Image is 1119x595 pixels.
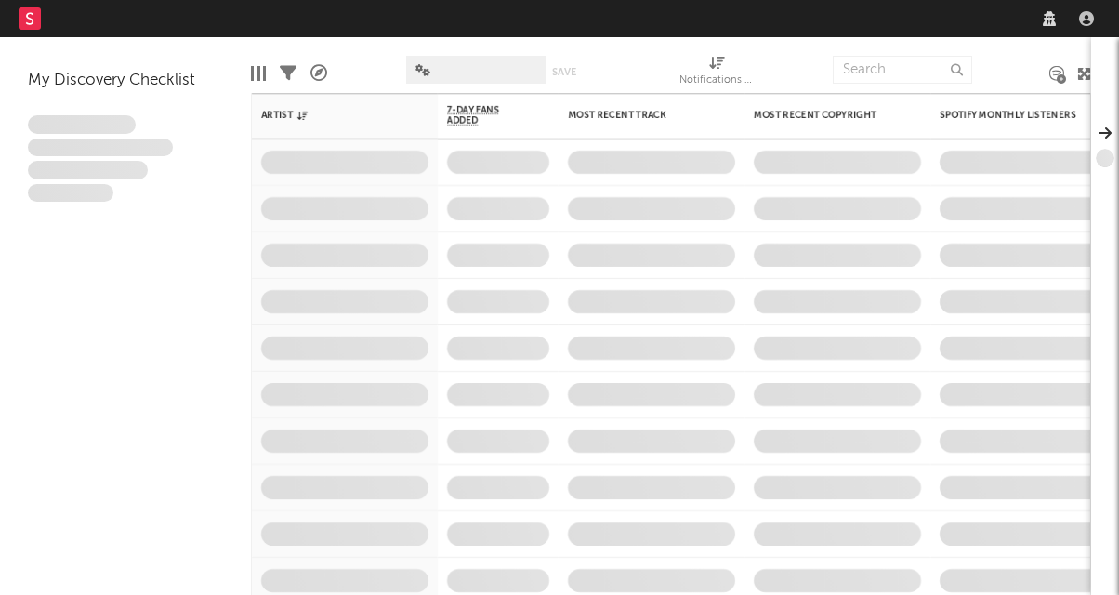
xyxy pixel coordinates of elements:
[251,46,266,100] div: Edit Columns
[940,110,1079,121] div: Spotify Monthly Listeners
[28,184,113,203] span: Aliquam viverra
[447,104,521,126] span: 7-Day Fans Added
[310,46,327,100] div: A&R Pipeline
[261,110,401,121] div: Artist
[568,110,707,121] div: Most Recent Track
[679,46,754,100] div: Notifications (Artist)
[28,70,223,92] div: My Discovery Checklist
[28,115,136,134] span: Lorem ipsum dolor
[280,46,296,100] div: Filters
[552,67,576,77] button: Save
[28,139,173,157] span: Integer aliquet in purus et
[679,70,754,92] div: Notifications (Artist)
[28,161,148,179] span: Praesent ac interdum
[754,110,893,121] div: Most Recent Copyright
[833,56,972,84] input: Search...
